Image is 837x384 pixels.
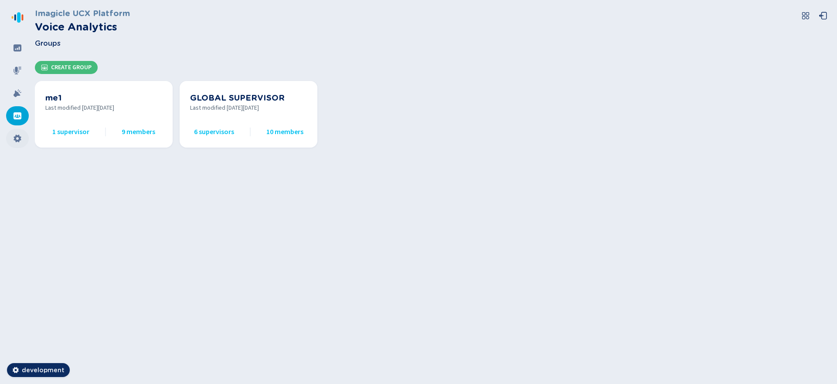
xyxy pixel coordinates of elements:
[35,61,98,74] button: Create Group
[13,44,22,52] svg: dashboard-filled
[190,104,307,113] span: Last modified [DATE][DATE]
[190,91,307,104] h3: GLOBAL SUPERVISOR
[6,106,29,125] div: Groups
[51,64,92,71] span: Create Group
[35,19,130,35] h2: Voice Analytics
[13,66,22,75] svg: mic-fill
[194,127,234,137] span: 6 supervisors
[6,38,29,57] div: Dashboard
[819,11,827,20] svg: box-arrow-left
[41,64,48,71] svg: groups
[13,111,22,120] svg: groups-filled
[13,89,22,98] svg: alarm-filled
[35,38,61,49] span: Groups
[122,127,155,137] span: 9 members
[22,366,65,374] span: development
[266,127,303,137] span: 10 members
[7,363,70,377] button: development
[45,91,162,104] h3: me1
[6,61,29,80] div: Recordings
[6,129,29,148] div: Settings
[35,7,130,19] h3: Imagicle UCX Platform
[6,84,29,103] div: Alarms
[45,104,162,113] span: Last modified [DATE][DATE]
[52,127,89,137] span: 1 supervisor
